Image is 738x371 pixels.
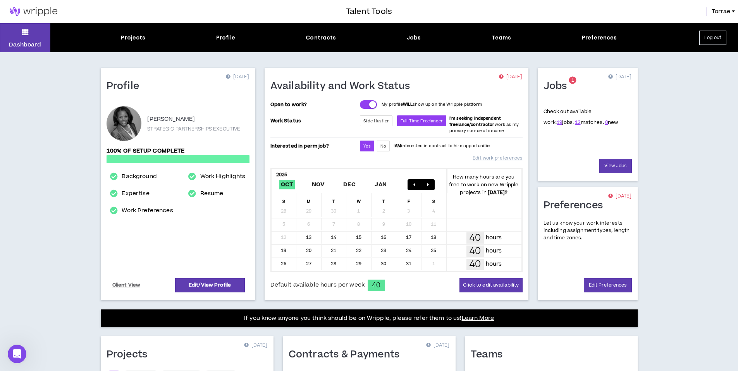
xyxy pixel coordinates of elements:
p: I interested in contract to hire opportunities [394,143,492,149]
p: Interested in perm job? [270,141,354,151]
button: Log out [699,31,726,45]
a: Work Preferences [122,206,173,215]
p: [DATE] [426,342,449,349]
b: [DATE] ? [488,189,507,196]
a: 12 [575,119,580,126]
p: How many hours are you free to work on new Wripple projects in [446,173,521,196]
a: Learn More [462,314,494,322]
strong: AM [395,143,401,149]
a: Client View [111,278,142,292]
p: Dashboard [9,41,41,49]
span: Yes [363,143,370,149]
p: hours [486,260,502,268]
div: Projects [121,34,145,42]
b: 2025 [276,171,287,178]
div: Profile [216,34,235,42]
h3: Talent Tools [346,6,392,17]
span: Side Hustler [363,118,389,124]
p: [DATE] [608,192,631,200]
div: S [272,193,297,205]
span: Default available hours per week [270,281,365,289]
span: Dec [342,180,357,189]
p: If you know anyone you think should be on Wripple, please refer them to us! [244,314,494,323]
span: Oct [279,180,295,189]
span: matches. [575,119,604,126]
span: Nov [310,180,326,189]
div: Contracts [306,34,336,42]
p: hours [486,247,502,255]
a: Edit/View Profile [175,278,245,292]
div: W [346,193,372,205]
p: [DATE] [499,73,522,81]
h1: Availability and Work Status [270,80,416,93]
div: F [396,193,421,205]
sup: 1 [569,77,576,84]
span: work as my primary source of income [449,115,519,134]
p: [DATE] [608,73,631,81]
h1: Projects [107,349,153,361]
p: [PERSON_NAME] [147,115,195,124]
div: T [322,193,347,205]
p: Work Status [270,115,354,126]
span: jobs. [557,119,574,126]
iframe: Intercom live chat [8,345,26,363]
a: Resume [200,189,224,198]
div: Teams [492,34,511,42]
p: 100% of setup complete [107,147,249,155]
b: I'm seeking independent freelance/contractor [449,115,501,127]
a: View Jobs [599,159,632,173]
div: Preferences [582,34,617,42]
span: new [605,119,618,126]
a: Work Highlights [200,172,246,181]
p: My profile show up on the Wripple platform [382,101,482,108]
h1: Teams [471,349,509,361]
div: Torrae L. [107,106,141,141]
h1: Jobs [544,80,573,93]
a: Background [122,172,157,181]
button: Click to edit availability [459,278,522,292]
span: Torrae [712,7,730,16]
p: Open to work? [270,101,354,108]
p: STRATEGIC PARTNERSHIPS EXECUTIVE [147,125,241,132]
span: Jan [373,180,388,189]
a: 19 [557,119,562,126]
strong: WILL [403,101,413,107]
span: 1 [571,77,574,84]
p: [DATE] [226,73,249,81]
p: hours [486,234,502,242]
span: No [380,143,386,149]
a: 0 [605,119,608,126]
div: T [372,193,397,205]
h1: Preferences [544,199,609,212]
h1: Contracts & Payments [289,349,406,361]
p: [DATE] [244,342,267,349]
h1: Profile [107,80,145,93]
div: Jobs [407,34,421,42]
a: Edit Preferences [584,278,632,292]
p: Check out available work: [544,108,618,126]
a: Expertise [122,189,149,198]
div: S [421,193,447,205]
div: M [296,193,322,205]
p: Let us know your work interests including assignment types, length and time zones. [544,220,632,242]
a: Edit work preferences [473,151,522,165]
